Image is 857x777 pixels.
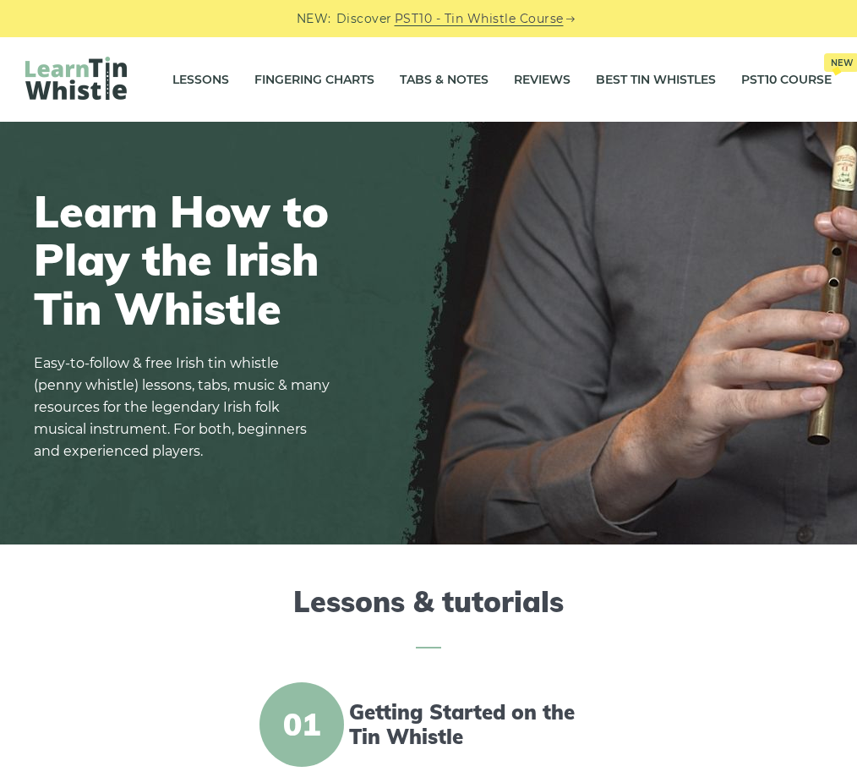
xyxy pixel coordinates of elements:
[400,58,489,101] a: Tabs & Notes
[34,353,330,462] p: Easy-to-follow & free Irish tin whistle (penny whistle) lessons, tabs, music & many resources for...
[514,58,570,101] a: Reviews
[25,57,127,100] img: LearnTinWhistle.com
[25,585,832,648] h2: Lessons & tutorials
[259,682,344,767] span: 01
[741,58,832,101] a: PST10 CourseNew
[349,700,601,749] a: Getting Started on the Tin Whistle
[34,187,330,332] h1: Learn How to Play the Irish Tin Whistle
[596,58,716,101] a: Best Tin Whistles
[254,58,374,101] a: Fingering Charts
[172,58,229,101] a: Lessons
